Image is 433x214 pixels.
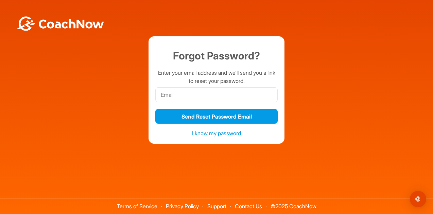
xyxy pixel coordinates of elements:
input: Email [155,87,278,102]
span: © 2025 CoachNow [267,198,320,209]
a: Terms of Service [117,203,157,210]
div: Open Intercom Messenger [410,191,426,207]
img: BwLJSsUCoWCh5upNqxVrqldRgqLPVwmV24tXu5FoVAoFEpwwqQ3VIfuoInZCoVCoTD4vwADAC3ZFMkVEQFDAAAAAElFTkSuQmCC [16,16,105,31]
h1: Forgot Password? [155,48,278,64]
a: Support [207,203,226,210]
a: I know my password [192,130,241,137]
p: Enter your email address and we'll send you a link to reset your password. [155,69,278,85]
a: Contact Us [235,203,262,210]
a: Privacy Policy [166,203,199,210]
button: Send Reset Password Email [155,109,278,124]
